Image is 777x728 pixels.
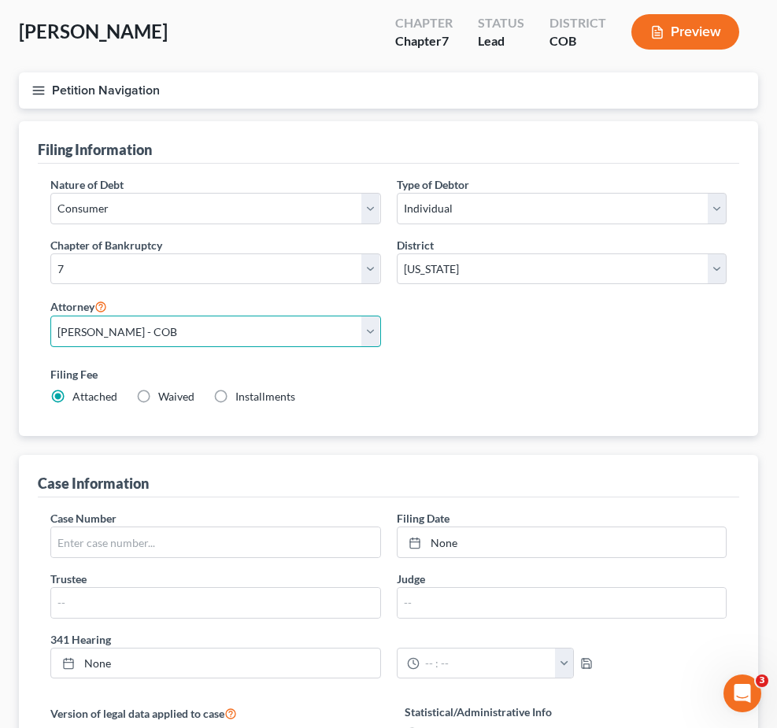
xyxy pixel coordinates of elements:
[395,32,453,50] div: Chapter
[397,176,469,193] label: Type of Debtor
[631,14,739,50] button: Preview
[51,588,380,618] input: --
[50,237,162,253] label: Chapter of Bankruptcy
[51,527,380,557] input: Enter case number...
[19,20,168,42] span: [PERSON_NAME]
[549,32,606,50] div: COB
[72,390,117,403] span: Attached
[420,649,556,678] input: -- : --
[398,588,727,618] input: --
[38,474,149,493] div: Case Information
[50,571,87,587] label: Trustee
[756,674,768,687] span: 3
[235,390,295,403] span: Installments
[50,510,117,527] label: Case Number
[50,366,727,382] label: Filing Fee
[397,237,434,253] label: District
[549,14,606,32] div: District
[19,72,758,109] button: Petition Navigation
[38,140,152,159] div: Filing Information
[397,510,450,527] label: Filing Date
[478,14,524,32] div: Status
[478,32,524,50] div: Lead
[398,527,727,557] a: None
[405,704,727,720] label: Statistical/Administrative Info
[50,297,107,316] label: Attorney
[395,14,453,32] div: Chapter
[50,176,124,193] label: Nature of Debt
[50,704,373,722] label: Version of legal data applied to case
[723,674,761,712] iframe: Intercom live chat
[158,390,194,403] span: Waived
[397,571,425,587] label: Judge
[442,33,449,48] span: 7
[51,649,380,678] a: None
[43,631,734,648] label: 341 Hearing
